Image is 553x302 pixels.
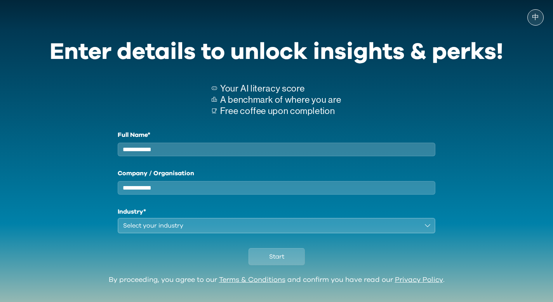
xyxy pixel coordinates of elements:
[220,105,341,117] p: Free coffee upon completion
[118,218,435,233] button: Select your industry
[220,94,341,105] p: A benchmark of where you are
[118,207,435,216] h1: Industry*
[118,130,435,140] label: Full Name*
[269,252,284,261] span: Start
[220,83,341,94] p: Your AI literacy score
[249,248,305,265] button: Start
[123,221,419,230] div: Select your industry
[50,33,503,71] div: Enter details to unlock insights & perks!
[118,169,435,178] label: Company / Organisation
[109,276,445,285] div: By proceeding, you agree to our and confirm you have read our .
[395,276,443,283] a: Privacy Policy
[532,14,539,21] span: 中
[219,276,285,283] a: Terms & Conditions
